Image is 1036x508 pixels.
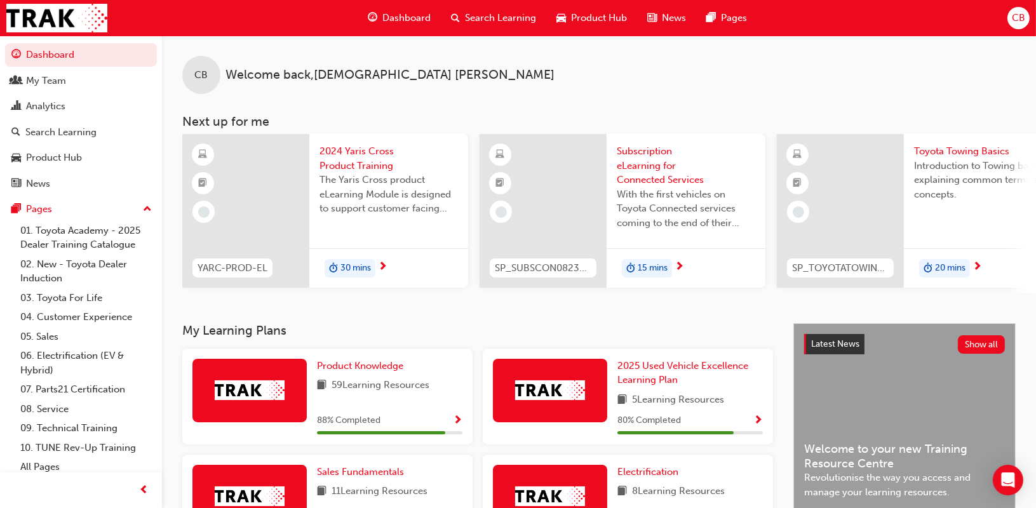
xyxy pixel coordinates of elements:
[5,121,157,144] a: Search Learning
[753,413,763,429] button: Show Progress
[15,288,157,308] a: 03. Toyota For Life
[617,484,627,500] span: book-icon
[11,152,21,164] span: car-icon
[495,261,591,276] span: SP_SUBSCON0823_EL
[546,5,637,31] a: car-iconProduct Hub
[317,359,408,373] a: Product Knowledge
[15,438,157,458] a: 10. TUNE Rev-Up Training
[675,262,684,273] span: next-icon
[378,262,387,273] span: next-icon
[617,465,683,479] a: Electrification
[26,202,52,217] div: Pages
[626,260,635,277] span: duration-icon
[368,10,377,26] span: guage-icon
[340,261,371,276] span: 30 mins
[15,380,157,399] a: 07. Parts21 Certification
[182,134,468,288] a: YARC-PROD-EL2024 Yaris Cross Product TrainingThe Yaris Cross product eLearning Module is designed...
[793,175,802,192] span: booktick-icon
[811,338,859,349] span: Latest News
[571,11,627,25] span: Product Hub
[5,197,157,221] button: Pages
[15,457,157,477] a: All Pages
[26,74,66,88] div: My Team
[515,486,585,506] img: Trak
[958,335,1006,354] button: Show all
[515,380,585,400] img: Trak
[721,11,747,25] span: Pages
[617,187,755,231] span: With the first vehicles on Toyota Connected services coming to the end of their complimentary per...
[15,418,157,438] a: 09. Technical Training
[329,260,338,277] span: duration-icon
[317,378,326,394] span: book-icon
[972,262,982,273] span: next-icon
[793,147,802,163] span: learningResourceType_ELEARNING-icon
[1012,11,1025,25] span: CB
[465,11,536,25] span: Search Learning
[332,378,429,394] span: 59 Learning Resources
[215,380,285,400] img: Trak
[441,5,546,31] a: search-iconSearch Learning
[317,466,404,478] span: Sales Fundamentals
[6,4,107,32] img: Trak
[1007,7,1030,29] button: CB
[617,144,755,187] span: Subscription eLearning for Connected Services
[451,10,460,26] span: search-icon
[5,41,157,197] button: DashboardMy TeamAnalyticsSearch LearningProduct HubNews
[496,175,505,192] span: booktick-icon
[753,415,763,427] span: Show Progress
[317,465,409,479] a: Sales Fundamentals
[556,10,566,26] span: car-icon
[804,334,1005,354] a: Latest NewsShow all
[26,99,65,114] div: Analytics
[662,11,686,25] span: News
[11,76,21,87] span: people-icon
[617,466,678,478] span: Electrification
[638,261,668,276] span: 15 mins
[935,261,965,276] span: 20 mins
[215,486,285,506] img: Trak
[453,415,462,427] span: Show Progress
[632,392,724,408] span: 5 Learning Resources
[5,146,157,170] a: Product Hub
[182,323,773,338] h3: My Learning Plans
[632,484,725,500] span: 8 Learning Resources
[11,178,21,190] span: news-icon
[225,68,555,83] span: Welcome back , [DEMOGRAPHIC_DATA] [PERSON_NAME]
[637,5,696,31] a: news-iconNews
[617,413,681,428] span: 80 % Completed
[25,125,97,140] div: Search Learning
[804,442,1005,471] span: Welcome to your new Training Resource Centre
[480,134,765,288] a: SP_SUBSCON0823_ELSubscription eLearning for Connected ServicesWith the first vehicles on Toyota C...
[647,10,657,26] span: news-icon
[696,5,757,31] a: pages-iconPages
[26,150,82,165] div: Product Hub
[15,221,157,255] a: 01. Toyota Academy - 2025 Dealer Training Catalogue
[706,10,716,26] span: pages-icon
[140,483,149,498] span: prev-icon
[11,50,21,61] span: guage-icon
[317,360,403,371] span: Product Knowledge
[320,173,458,216] span: The Yaris Cross product eLearning Module is designed to support customer facing sales staff with ...
[11,204,21,215] span: pages-icon
[143,201,152,218] span: up-icon
[495,206,507,218] span: learningRecordVerb_NONE-icon
[617,360,748,386] span: 2025 Used Vehicle Excellence Learning Plan
[804,471,1005,499] span: Revolutionise the way you access and manage your learning resources.
[5,95,157,118] a: Analytics
[317,484,326,500] span: book-icon
[358,5,441,31] a: guage-iconDashboard
[15,327,157,347] a: 05. Sales
[993,465,1023,495] div: Open Intercom Messenger
[317,413,380,428] span: 88 % Completed
[617,392,627,408] span: book-icon
[11,127,20,138] span: search-icon
[924,260,932,277] span: duration-icon
[617,359,763,387] a: 2025 Used Vehicle Excellence Learning Plan
[198,206,210,218] span: learningRecordVerb_NONE-icon
[382,11,431,25] span: Dashboard
[792,261,889,276] span: SP_TOYOTATOWING_0424
[15,307,157,327] a: 04. Customer Experience
[26,177,50,191] div: News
